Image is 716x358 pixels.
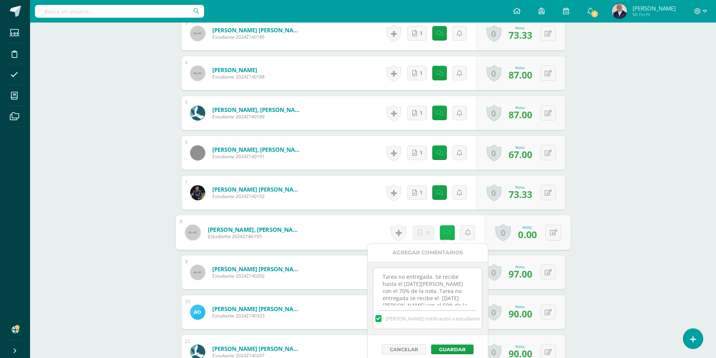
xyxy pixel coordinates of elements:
div: Nota: [509,25,532,30]
a: [PERSON_NAME], [PERSON_NAME] [212,106,303,113]
a: 1 [407,185,427,200]
a: [PERSON_NAME] [PERSON_NAME] [212,345,303,352]
span: Estudiante 2024Z140202 [212,273,303,279]
span: 67.00 [509,148,532,161]
span: [PERSON_NAME] [633,5,676,12]
input: Busca un usuario... [35,5,204,18]
a: [PERSON_NAME] [PERSON_NAME] [212,305,303,313]
textarea: Tarea no entregada. Se recibe hasta el [DATE][PERSON_NAME] con el 70% de la nota. Tarea no entreg... [373,268,482,305]
span: 1 [420,26,422,40]
div: Nota: [509,65,532,70]
span: 90.00 [509,307,532,320]
a: 0 [486,144,501,162]
a: 1 [407,145,427,160]
img: a65422c92628302c9dd10201bcb39319.png [190,185,205,200]
span: Estudiante 2024Z140188 [212,74,265,80]
img: cf927202a46a389a0fd1f56cbe7481d1.png [190,145,205,160]
a: [PERSON_NAME] [PERSON_NAME] [212,265,303,273]
button: Guardar [431,344,474,354]
div: Nota: [509,264,532,269]
span: Mi Perfil [633,11,676,18]
a: 0 [486,264,501,281]
span: Estudiante 2024Z140192 [212,193,303,199]
span: 0 [425,225,429,240]
a: 0 [486,65,501,82]
img: 55b5801d0bca283f1e04662f660ecebc.png [190,305,205,320]
a: 0 [486,184,501,201]
span: 73.33 [509,29,532,41]
span: Estudiante 2024Z140186 [212,34,303,40]
div: Nota: [509,344,532,349]
img: 45x45 [185,225,200,240]
img: 45x45 [190,265,205,280]
a: 0 [486,25,501,42]
span: Estudiante 2024Z140189 [212,113,303,120]
img: f699e455cfe0b6205fbd7994ff7a8509.png [190,106,205,121]
button: Cancelar [382,344,426,355]
a: 1 [407,26,427,41]
div: Agregar Comentarios [368,243,488,262]
a: [PERSON_NAME] [212,66,265,74]
a: 0 [495,224,510,242]
span: Estudiante 2024Z140323 [212,313,303,319]
span: 97.00 [509,267,532,280]
a: 0 [486,304,501,321]
span: 1 [420,106,422,120]
a: [PERSON_NAME], [PERSON_NAME] [212,146,303,153]
span: 0.00 [518,228,537,241]
span: Estudiante 2024Z140195 [207,233,300,240]
a: 0 [486,104,501,122]
a: 1 [407,106,427,120]
div: Nota: [509,184,532,190]
img: 4400bde977c2ef3c8e0f06f5677fdb30.png [612,4,627,19]
span: Estudiante 2024Z140191 [212,153,303,160]
img: 45x45 [190,66,205,81]
span: [PERSON_NAME] notificación a estudiante [386,315,480,322]
a: 1 [407,66,427,80]
div: Nota: [518,224,537,230]
div: Nota: [509,145,532,150]
span: 73.33 [509,188,532,201]
a: [PERSON_NAME], [PERSON_NAME] [207,225,300,233]
span: 1 [420,186,422,199]
span: 1 [420,146,422,160]
span: 1 [420,66,422,80]
img: 45x45 [190,26,205,41]
div: Nota: [509,304,532,309]
span: 5 [590,10,599,18]
a: [PERSON_NAME] [PERSON_NAME] [212,186,303,193]
div: Nota: [509,105,532,110]
span: 87.00 [509,68,532,81]
a: [PERSON_NAME] [PERSON_NAME] [212,26,303,34]
span: 87.00 [509,108,532,121]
